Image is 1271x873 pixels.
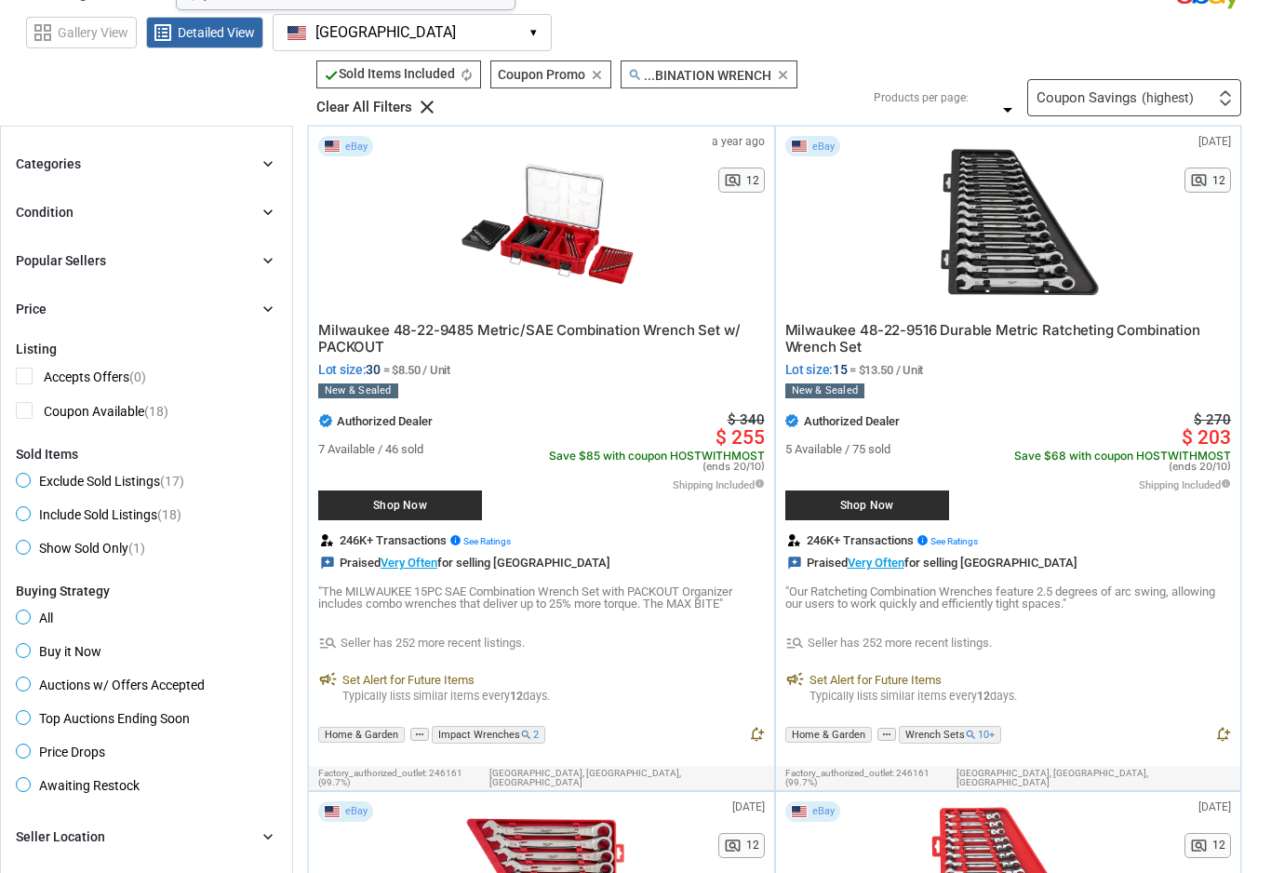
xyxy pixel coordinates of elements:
[381,556,437,570] a: Very Often
[795,500,940,511] span: Shop Now
[848,556,904,570] a: Very Often
[58,26,128,39] span: Gallery View
[321,534,333,546] img: review.svg
[16,402,168,425] span: Coupon Available
[1190,837,1208,854] span: pageview
[812,805,835,817] span: eBay
[160,474,184,489] span: (17)
[833,362,847,377] span: 15
[341,637,525,649] a: Seller has 252 more recent listings.
[804,415,900,427] span: Authorized Dealer
[1198,801,1231,813] span: [DATE]
[144,404,168,419] span: (18)
[785,768,894,778] span: factory_authorized_outlet:
[345,141,368,153] span: eBay
[590,68,604,82] i: clear
[930,536,978,546] span: See Ratings
[318,363,765,376] span: Lot size:
[748,726,765,743] i: notification_add
[432,726,545,744] span: Impact Wrenches
[812,141,835,153] span: eBay
[328,500,473,511] span: Shop Now
[530,26,537,40] span: ▾
[788,534,800,546] img: review.svg
[957,769,1231,787] span: [GEOGRAPHIC_DATA], [GEOGRAPHIC_DATA],[GEOGRAPHIC_DATA]
[318,768,427,778] span: factory_authorized_outlet:
[510,690,523,703] b: 12
[129,369,146,384] span: (0)
[318,768,462,787] span: 246161 (99.7%)
[899,726,1001,744] span: Wrench Sets
[342,691,765,702] div: Typically lists similar items every days.
[460,68,474,82] i: autorenew
[978,729,995,741] span: 10+
[410,728,429,742] button: more_horiz
[324,66,455,81] span: Sold Items Included
[498,67,585,82] span: Coupon Promo
[787,556,802,571] i: reviews
[549,428,765,448] span: $ 255
[746,839,759,851] span: 12
[16,251,106,270] div: Popular Sellers
[16,342,277,356] div: Listing
[152,21,174,44] span: list_alt
[850,363,923,377] span: = $13.50 / Unit
[1014,428,1231,448] span: $ 203
[916,534,929,546] i: info
[416,96,438,118] i: clear
[16,447,277,462] div: Sold Items
[273,14,552,51] button: [GEOGRAPHIC_DATA] ▾
[157,507,181,522] span: (18)
[785,585,1232,610] p: "Our Ratcheting Combination Wrenches feature 2.5 degrees of arc swing, allowing our users to work...
[732,801,765,813] span: [DATE]
[549,413,765,427] span: $ 340
[549,462,765,472] span: (ends 20/10)
[16,540,145,562] span: Show Sold Only
[259,203,277,222] i: chevron_right
[16,643,101,665] span: Buy it Now
[785,472,981,530] a: Shop Now
[1212,839,1225,851] span: 12
[877,728,896,741] span: more_horiz
[520,729,532,741] i: search
[259,827,277,846] i: chevron_right
[628,68,771,83] span: ...BINATION WRENCH
[16,368,146,391] span: Accepts Offers
[16,506,181,529] span: Include Sold Listings
[755,478,765,489] i: info
[259,300,277,318] i: chevron_right
[345,805,368,817] span: eBay
[1221,478,1231,489] i: info
[1014,413,1231,475] a: $ 270 $ 203 Save $68 with coupon HOSTWITHMOST(ends 20/10)
[1142,91,1194,104] span: (highest)
[791,140,808,153] img: USA Flag
[785,633,805,652] i: manage_search
[489,769,764,787] span: [GEOGRAPHIC_DATA], [GEOGRAPHIC_DATA],[GEOGRAPHIC_DATA]
[785,321,1200,356] span: Milwaukee 48-22-9516 Durable Metric Ratcheting Combination Wrench Set
[342,674,475,687] span: Set Alert for Future Items
[340,534,511,546] span: 246K+ Transactions
[410,728,429,741] span: more_horiz
[366,362,380,377] span: 30
[16,744,105,766] span: Price Drops
[318,321,740,356] span: Milwaukee 48-22-9485 Metric/SAE Combination Wrench Set w/ PACKOUT
[16,610,53,632] span: All
[724,837,742,854] span: pageview
[809,691,1232,702] div: Typically lists similar items every days.
[748,726,765,746] button: notification_add
[320,556,335,571] i: reviews
[337,415,433,427] span: Authorized Dealer
[16,777,140,799] span: Awaiting Restock
[383,363,450,377] span: = $8.50 / Unit
[16,300,47,318] div: Price
[533,729,539,741] span: 2
[16,203,74,222] div: Condition
[809,674,942,687] span: Set Alert for Future Items
[1214,726,1231,743] i: notification_add
[785,727,872,743] span: Home & Garden
[178,26,255,39] span: Detailed View
[1014,462,1231,472] span: (ends 20/10)
[785,324,1200,355] a: Milwaukee 48-22-9516 Durable Metric Ratcheting Combination Wrench Set
[1214,726,1231,746] button: notification_add
[16,473,184,495] span: Exclude Sold Listings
